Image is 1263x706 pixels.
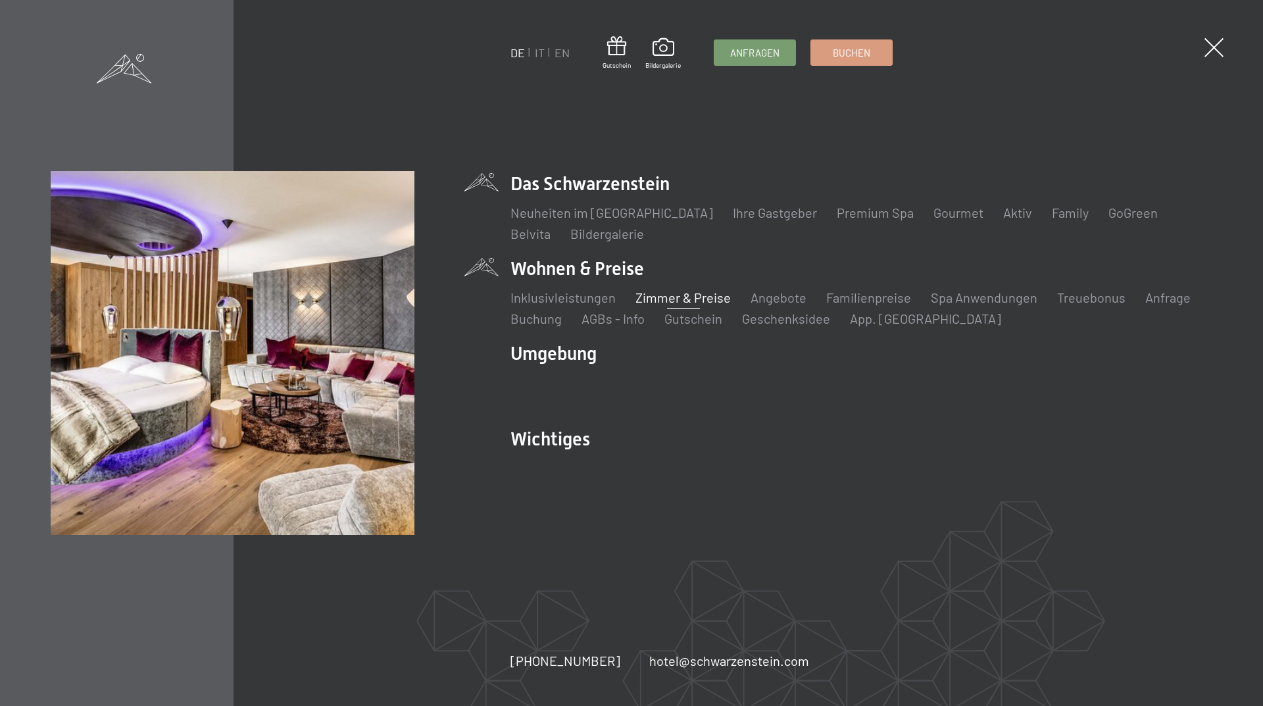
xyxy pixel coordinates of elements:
[510,311,562,326] a: Buchung
[751,290,806,305] a: Angebote
[1052,205,1089,220] a: Family
[603,61,631,70] span: Gutschein
[603,36,631,70] a: Gutschein
[730,46,780,60] span: Anfragen
[51,171,414,535] img: Wellnesshotel Südtirol SCHWARZENSTEIN - Wellnessurlaub in den Alpen, Wandern und Wellness
[850,311,1001,326] a: App. [GEOGRAPHIC_DATA]
[1003,205,1032,220] a: Aktiv
[635,290,731,305] a: Zimmer & Preise
[510,205,713,220] a: Neuheiten im [GEOGRAPHIC_DATA]
[535,45,545,60] a: IT
[837,205,914,220] a: Premium Spa
[714,40,795,65] a: Anfragen
[933,205,983,220] a: Gourmet
[649,651,809,670] a: hotel@schwarzenstein.com
[733,205,817,220] a: Ihre Gastgeber
[664,311,722,326] a: Gutschein
[742,311,830,326] a: Geschenksidee
[510,226,551,241] a: Belvita
[510,653,620,668] span: [PHONE_NUMBER]
[510,290,616,305] a: Inklusivleistungen
[510,651,620,670] a: [PHONE_NUMBER]
[1108,205,1158,220] a: GoGreen
[833,46,870,60] span: Buchen
[811,40,892,65] a: Buchen
[570,226,644,241] a: Bildergalerie
[931,290,1037,305] a: Spa Anwendungen
[582,311,645,326] a: AGBs - Info
[645,61,681,70] span: Bildergalerie
[1057,290,1126,305] a: Treuebonus
[826,290,911,305] a: Familienpreise
[645,38,681,70] a: Bildergalerie
[510,45,525,60] a: DE
[555,45,570,60] a: EN
[1145,290,1191,305] a: Anfrage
